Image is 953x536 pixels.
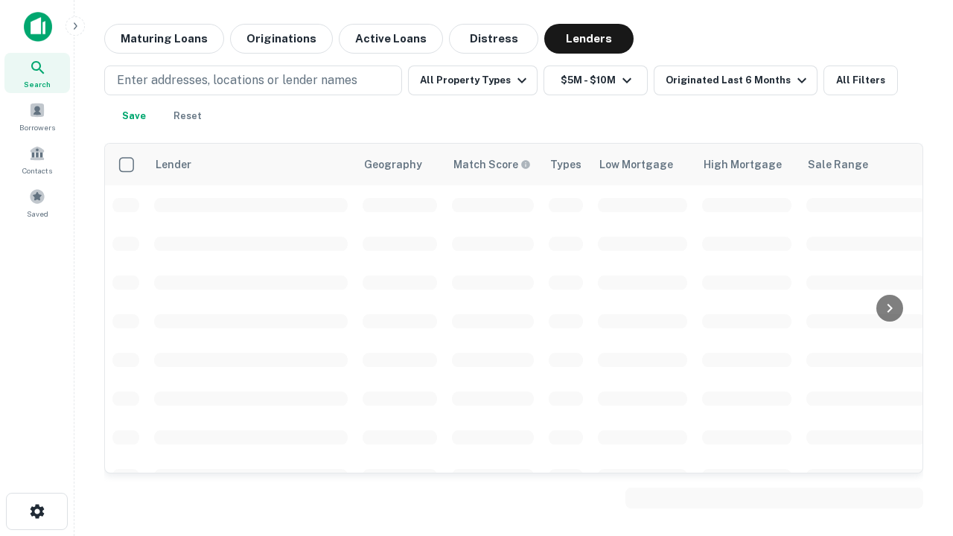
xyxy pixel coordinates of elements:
span: Borrowers [19,121,55,133]
span: Contacts [22,165,52,176]
iframe: Chat Widget [879,417,953,488]
div: Originated Last 6 Months [666,71,811,89]
button: Enter addresses, locations or lender names [104,66,402,95]
span: Search [24,78,51,90]
button: Originations [230,24,333,54]
div: Types [550,156,581,173]
button: Active Loans [339,24,443,54]
th: Low Mortgage [590,144,695,185]
div: Sale Range [808,156,868,173]
th: High Mortgage [695,144,799,185]
button: $5M - $10M [544,66,648,95]
div: Low Mortgage [599,156,673,173]
th: Sale Range [799,144,933,185]
th: Types [541,144,590,185]
th: Lender [147,144,355,185]
button: Distress [449,24,538,54]
button: Lenders [544,24,634,54]
button: All Property Types [408,66,538,95]
div: Geography [364,156,422,173]
h6: Match Score [453,156,528,173]
button: All Filters [823,66,898,95]
span: Saved [27,208,48,220]
th: Capitalize uses an advanced AI algorithm to match your search with the best lender. The match sco... [444,144,541,185]
div: Lender [156,156,191,173]
button: Originated Last 6 Months [654,66,817,95]
th: Geography [355,144,444,185]
div: High Mortgage [704,156,782,173]
a: Saved [4,182,70,223]
p: Enter addresses, locations or lender names [117,71,357,89]
img: capitalize-icon.png [24,12,52,42]
button: Save your search to get updates of matches that match your search criteria. [110,101,158,131]
a: Contacts [4,139,70,179]
button: Maturing Loans [104,24,224,54]
div: Capitalize uses an advanced AI algorithm to match your search with the best lender. The match sco... [453,156,531,173]
button: Reset [164,101,211,131]
a: Search [4,53,70,93]
a: Borrowers [4,96,70,136]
